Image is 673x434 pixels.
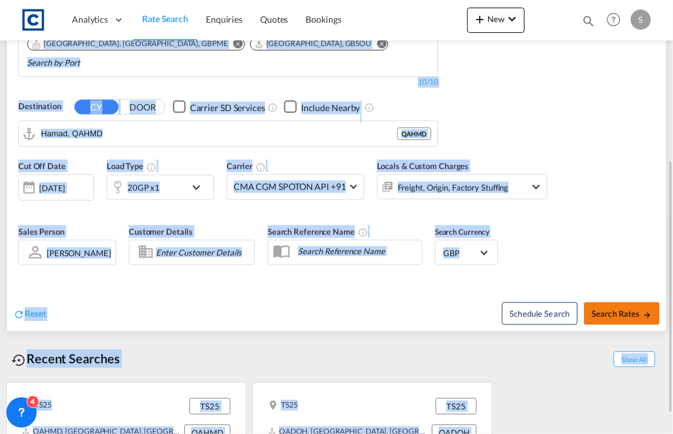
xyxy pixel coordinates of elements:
md-select: Select Currency: £ GBPUnited Kingdom Pound [442,243,491,262]
span: Enquiries [206,14,242,25]
md-icon: icon-plus 400-fg [472,11,487,26]
div: Recent Searches [6,344,125,373]
md-checkbox: Checkbox No Ink [173,100,265,114]
span: Search Currency [435,227,490,237]
button: DOOR [121,100,165,114]
md-input-container: Hamad, QAHMD [19,121,438,146]
span: Rate Search [142,13,188,24]
div: 10/10 [418,77,438,88]
span: Carrier [227,161,266,171]
span: Customer Details [129,226,193,237]
md-icon: icon-arrow-right [643,310,652,319]
div: [PERSON_NAME] [47,248,111,258]
div: 20GP x1 [128,179,160,196]
md-icon: icon-magnify [581,14,595,28]
md-icon: icon-backup-restore [11,353,27,368]
md-icon: Your search will be saved by the below given name [358,227,368,237]
span: Sales Person [18,226,64,237]
div: Press delete to remove this chip. [254,38,374,49]
md-icon: Unchecked: Ignores neighbouring ports when fetching rates.Checked : Includes neighbouring ports w... [364,102,374,112]
div: QAHMD [397,127,431,140]
input: Enter Customer Details [156,243,251,262]
span: Help [603,9,624,30]
button: CY [74,100,119,114]
div: [DATE] [39,182,65,194]
span: Destination [18,100,61,113]
div: Southampton, GBSOU [254,38,372,49]
span: New [472,14,520,24]
div: Freight Origin Factory Stuffingicon-chevron-down [377,174,547,199]
span: Search Reference Name [268,226,368,237]
span: Show All [614,351,655,367]
span: Reset [25,308,46,319]
button: Search Ratesicon-arrow-right [584,302,660,325]
md-select: Sales Person: Shannon Barry [45,243,112,262]
div: Freight Origin Factory Stuffing [398,179,509,196]
div: Press delete to remove this chip. [32,38,230,49]
span: Load Type [107,161,157,171]
span: CMA CGM SPOTON API +91 [234,180,346,193]
md-icon: icon-chevron-down [504,11,520,26]
div: Carrier SD Services [190,102,265,114]
span: Quotes [260,14,288,25]
md-icon: icon-refresh [13,308,25,320]
md-checkbox: Checkbox No Ink [284,100,360,114]
div: S [631,9,651,30]
div: 20GP x1icon-chevron-down [107,175,214,200]
div: Portsmouth, HAM, GBPME [32,38,228,49]
button: Note: By default Schedule search will only considerorigin ports, destination ports and cut off da... [502,302,578,325]
button: Remove [225,38,244,51]
img: 1fdb9190129311efbfaf67cbb4249bed.jpeg [19,6,47,34]
button: Remove [369,38,388,51]
md-datepicker: Select [18,199,28,216]
div: [DATE] [18,174,94,201]
span: Cut Off Date [18,161,66,171]
md-icon: The selected Trucker/Carrierwill be displayed in the rate results If the rates are from another f... [256,162,266,172]
div: TS25 [268,398,298,414]
input: Search by Port [41,124,397,143]
span: GBP [443,247,479,259]
span: Locals & Custom Charges [377,161,469,171]
div: TS25 [436,398,477,414]
md-icon: icon-information-outline [146,162,157,172]
input: Search Reference Name [292,242,422,261]
span: Bookings [306,14,342,25]
div: Help [603,9,631,32]
input: Chips input. [27,53,147,73]
div: TS25 [189,398,230,414]
div: icon-magnify [581,14,595,33]
md-icon: icon-chevron-down [189,180,210,195]
md-icon: icon-chevron-down [528,179,544,194]
span: Search Rates [592,308,652,319]
div: Include Nearby [301,102,360,114]
md-icon: Unchecked: Search for CY (Container Yard) services for all selected carriers.Checked : Search for... [268,102,278,112]
button: icon-plus 400-fgNewicon-chevron-down [467,8,525,33]
span: Analytics [72,13,108,26]
div: icon-refreshReset [13,307,46,321]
